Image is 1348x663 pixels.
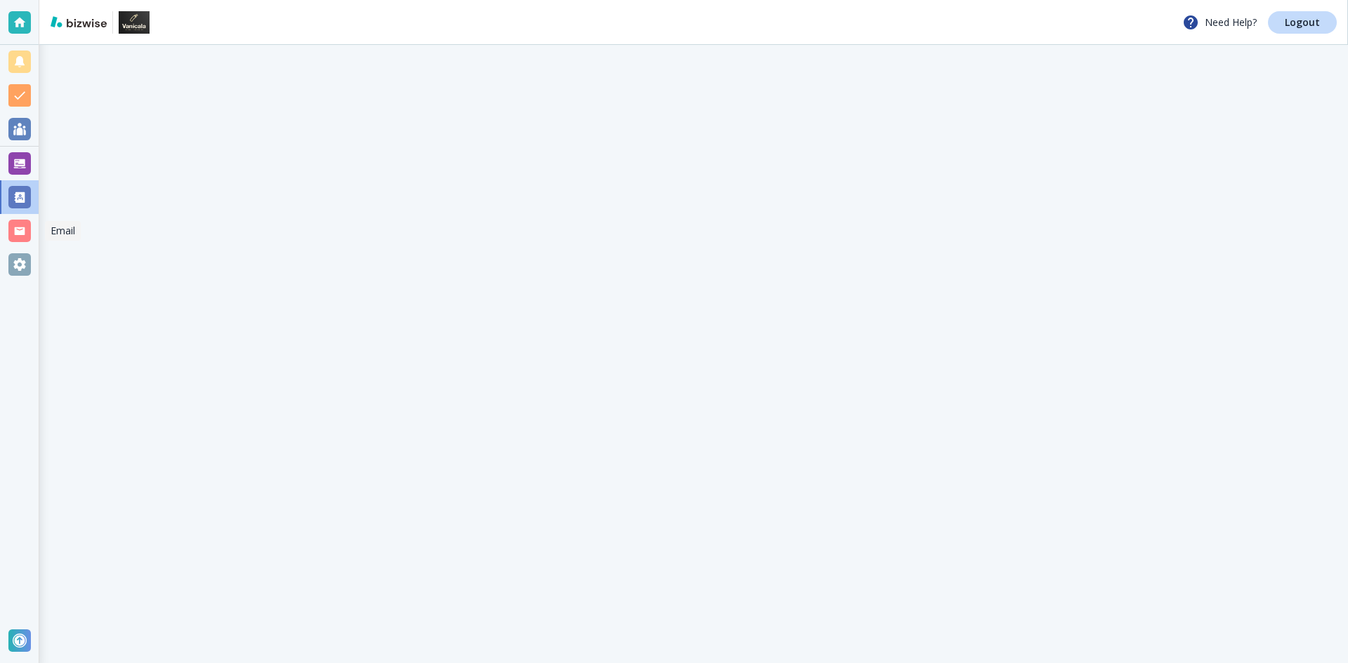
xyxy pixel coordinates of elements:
p: Need Help? [1182,14,1257,31]
a: Logout [1268,11,1337,34]
img: Vanicala Internal Fiber Cabling [119,11,150,34]
img: bizwise [51,16,107,27]
h4: Logout [1285,18,1320,27]
p: Email [51,224,75,238]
